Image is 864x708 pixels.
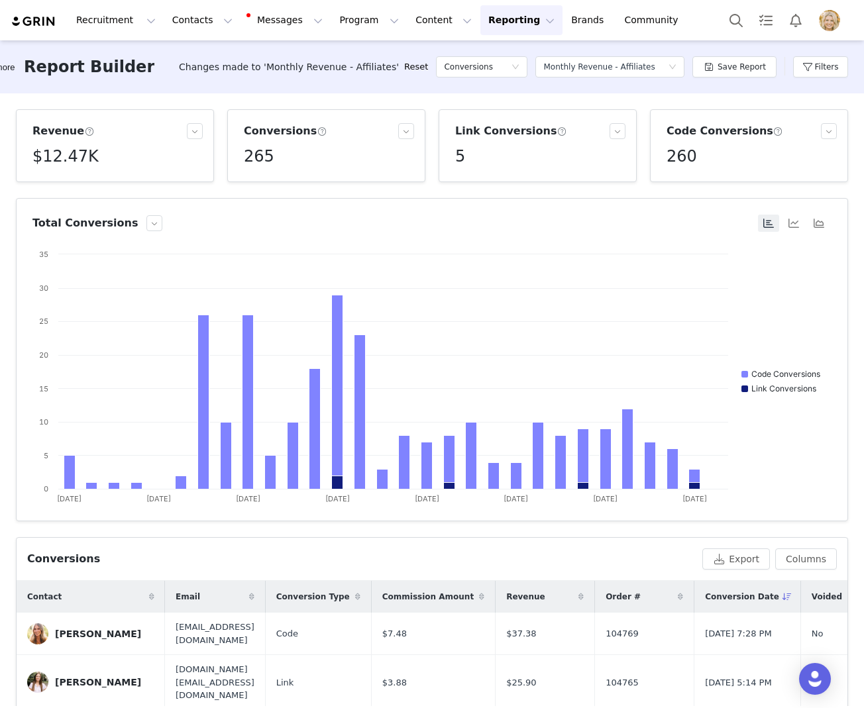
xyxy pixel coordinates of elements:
text: Code Conversions [751,369,820,379]
div: [PERSON_NAME] [55,629,141,639]
span: 104765 [606,676,639,689]
button: Profile [811,10,853,31]
img: grin logo [11,15,57,28]
img: 57e6ff3d-1b6d-468a-ba86-2bd98c03db29.jpg [819,10,840,31]
h5: 260 [667,144,697,168]
text: 10 [39,417,48,427]
text: 20 [39,350,48,360]
button: Contacts [164,5,241,35]
button: Export [702,548,770,570]
h5: Conversions [444,57,493,77]
button: Save Report [692,56,777,77]
span: Commission Amount [382,591,474,603]
img: 3444ab5c-9b05-498b-868f-429cfe228c9a.jpg [27,672,48,693]
button: Search [722,5,751,35]
span: $3.88 [382,676,407,689]
span: [DATE] 7:28 PM [705,627,771,640]
text: 25 [39,317,48,326]
button: Columns [775,548,837,570]
span: Contact [27,591,62,603]
button: Filters [793,56,848,77]
h3: Link Conversions [455,123,567,139]
h5: 5 [455,144,465,168]
text: 0 [44,484,48,493]
h3: Report Builder [24,55,154,79]
h3: Conversions [244,123,327,139]
span: No [812,627,824,640]
text: [DATE] [57,494,81,503]
button: Content [407,5,480,35]
span: [EMAIL_ADDRESS][DOMAIN_NAME] [176,621,254,646]
a: [PERSON_NAME] [27,672,154,693]
div: Monthly Revenue - Affiliates [543,57,655,77]
span: Order # [606,591,641,603]
button: Program [331,5,407,35]
span: Changes made to 'Monthly Revenue - Affiliates' [179,60,399,74]
a: Tasks [751,5,781,35]
text: 30 [39,283,48,293]
a: Brands [563,5,616,35]
text: [DATE] [236,494,260,503]
span: [DATE] 5:14 PM [705,676,771,689]
div: [PERSON_NAME] [55,677,141,687]
i: icon: down [669,63,676,72]
a: [PERSON_NAME] [27,623,154,644]
div: Open Intercom Messenger [799,663,831,695]
span: Conversion Date [705,591,779,603]
button: Recruitment [68,5,164,35]
text: [DATE] [415,494,439,503]
i: icon: down [512,63,519,72]
span: $37.38 [506,627,537,640]
span: Link [276,676,294,689]
h5: $12.47K [32,144,99,168]
text: 35 [39,250,48,259]
span: Voided [812,591,842,603]
span: $7.48 [382,627,407,640]
div: Conversions [27,551,100,567]
h3: Total Conversions [32,215,138,231]
text: [DATE] [593,494,618,503]
span: [DOMAIN_NAME][EMAIL_ADDRESS][DOMAIN_NAME] [176,663,254,702]
text: 5 [44,451,48,460]
h5: 265 [244,144,274,168]
text: 15 [39,384,48,393]
button: Notifications [781,5,810,35]
img: ff078131-2bb7-4b05-9819-ad5dbfa309a4.jpg [27,623,48,644]
text: [DATE] [325,494,350,503]
span: Revenue [506,591,545,603]
a: Community [617,5,692,35]
button: Reporting [480,5,563,35]
button: Messages [241,5,331,35]
span: $25.90 [506,676,537,689]
a: Reset [404,60,428,74]
h3: Code Conversions [667,123,783,139]
text: [DATE] [504,494,528,503]
text: Link Conversions [751,383,816,393]
span: 104769 [606,627,639,640]
span: Conversion Type [276,591,350,603]
text: [DATE] [682,494,707,503]
text: [DATE] [146,494,171,503]
h3: Revenue [32,123,94,139]
span: Email [176,591,200,603]
span: Code [276,627,298,640]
